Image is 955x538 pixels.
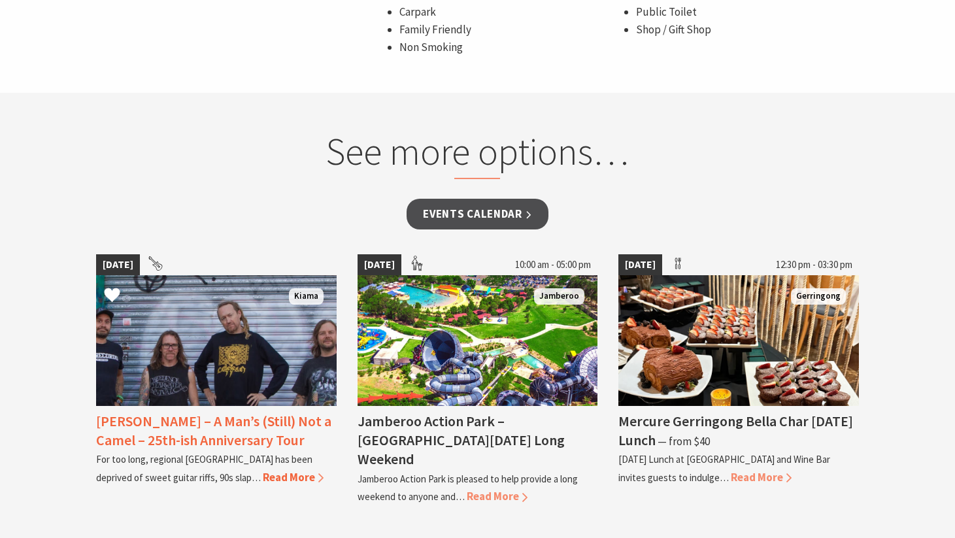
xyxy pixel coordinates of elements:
[467,489,528,503] span: Read More
[96,453,312,483] p: For too long, regional [GEOGRAPHIC_DATA] has been deprived of sweet guitar riffs, 90s slap…
[228,129,727,180] h2: See more options…
[358,412,565,468] h4: Jamberoo Action Park – [GEOGRAPHIC_DATA][DATE] Long Weekend
[399,21,623,39] li: Family Friendly
[407,199,548,229] a: Events Calendar
[618,254,662,275] span: [DATE]
[91,274,133,318] button: Click to Favourite Frenzal Rhomb – A Man’s (Still) Not a Camel – 25th-ish Anniversary Tour
[358,254,598,505] a: [DATE] 10:00 am - 05:00 pm Jamberoo Action Park Kiama NSW Jamberoo Jamberoo Action Park – [GEOGRA...
[731,470,792,484] span: Read More
[399,39,623,56] li: Non Smoking
[618,453,830,483] p: [DATE] Lunch at [GEOGRAPHIC_DATA] and Wine Bar invites guests to indulge…
[618,254,859,505] a: [DATE] 12:30 pm - 03:30 pm Christmas Day Lunch Buffet at Bella Char Gerringong Mercure Gerringong...
[534,288,584,305] span: Jamberoo
[399,3,623,21] li: Carpark
[96,254,337,505] a: [DATE] Frenzel Rhomb Kiama Pavilion Saturday 4th October Kiama [PERSON_NAME] – A Man’s (Still) No...
[636,3,860,21] li: Public Toilet
[96,275,337,406] img: Frenzel Rhomb Kiama Pavilion Saturday 4th October
[636,21,860,39] li: Shop / Gift Shop
[358,254,401,275] span: [DATE]
[289,288,324,305] span: Kiama
[263,470,324,484] span: Read More
[618,412,853,449] h4: Mercure Gerringong Bella Char [DATE] Lunch
[358,473,578,503] p: Jamberoo Action Park is pleased to help provide a long weekend to anyone and…
[791,288,846,305] span: Gerringong
[618,275,859,406] img: Christmas Day Lunch Buffet at Bella Char
[509,254,597,275] span: 10:00 am - 05:00 pm
[96,254,140,275] span: [DATE]
[769,254,859,275] span: 12:30 pm - 03:30 pm
[96,412,331,449] h4: [PERSON_NAME] – A Man’s (Still) Not a Camel – 25th-ish Anniversary Tour
[658,434,710,448] span: ⁠— from $40
[358,275,598,406] img: Jamberoo Action Park Kiama NSW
